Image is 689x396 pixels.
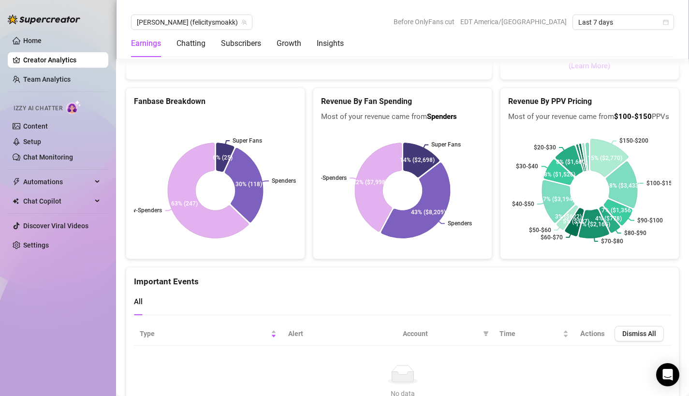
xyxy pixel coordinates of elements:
text: Low-Spenders [125,207,162,214]
div: Insights [317,38,344,49]
span: Most of your revenue came from [321,111,484,123]
span: All [134,297,143,306]
a: Team Analytics [23,75,71,83]
text: $90-$100 [637,217,663,223]
a: Chat Monitoring [23,153,73,161]
th: Type [134,322,282,346]
span: Before OnlyFans cut [394,15,454,29]
span: calendar [663,19,669,25]
span: Chat Copilot [23,193,92,209]
div: Chatting [176,38,205,49]
div: Growth [277,38,301,49]
span: team [241,19,247,25]
a: Setup [23,138,41,146]
text: $60-$70 [541,234,563,240]
text: $30-$40 [516,163,538,170]
span: Most of your revenue came from PPVs [508,111,671,123]
a: Creator Analytics [23,52,101,68]
text: Low-Spenders [309,175,347,181]
button: Dismiss All [615,326,664,341]
text: Super Fans [233,137,262,144]
span: EDT America/[GEOGRAPHIC_DATA] [460,15,567,29]
th: Time [494,322,574,346]
text: $70-$80 [601,238,623,245]
text: Spenders [448,220,472,227]
h5: Fanbase Breakdown [134,96,297,107]
a: (Learn More) [569,60,610,72]
span: Account [403,328,479,339]
text: $50-$60 [529,227,551,234]
span: filter [483,331,489,337]
div: Earnings [131,38,161,49]
span: Time [499,328,561,339]
a: Settings [23,241,49,249]
text: Spenders [272,177,296,184]
text: $100-$150 [646,180,675,187]
img: AI Chatter [66,100,81,114]
div: Open Intercom Messenger [656,363,679,386]
span: Dismiss All [622,330,656,337]
a: Discover Viral Videos [23,222,88,230]
span: thunderbolt [13,178,20,186]
div: Important Events [134,267,671,288]
text: $150-$200 [619,137,648,144]
img: Chat Copilot [13,198,19,205]
text: Super Fans [431,141,461,148]
h5: Revenue By PPV Pricing [508,96,671,107]
span: Felicity (felicitysmoakk) [137,15,247,29]
div: Subscribers [221,38,261,49]
span: Last 7 days [578,15,668,29]
text: $80-$90 [624,230,646,236]
b: $100-$150 [614,112,652,121]
a: Content [23,122,48,130]
span: filter [481,326,491,341]
a: Home [23,37,42,44]
b: Spenders [427,112,457,121]
span: Actions [580,329,605,338]
th: Alert [282,322,397,346]
img: logo-BBDzfeDw.svg [8,15,80,24]
h5: Revenue By Fan Spending [321,96,484,107]
text: $20-$30 [534,144,556,151]
span: Automations [23,174,92,190]
span: Type [140,328,269,339]
text: $40-$50 [512,201,534,207]
span: Izzy AI Chatter [14,104,62,113]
